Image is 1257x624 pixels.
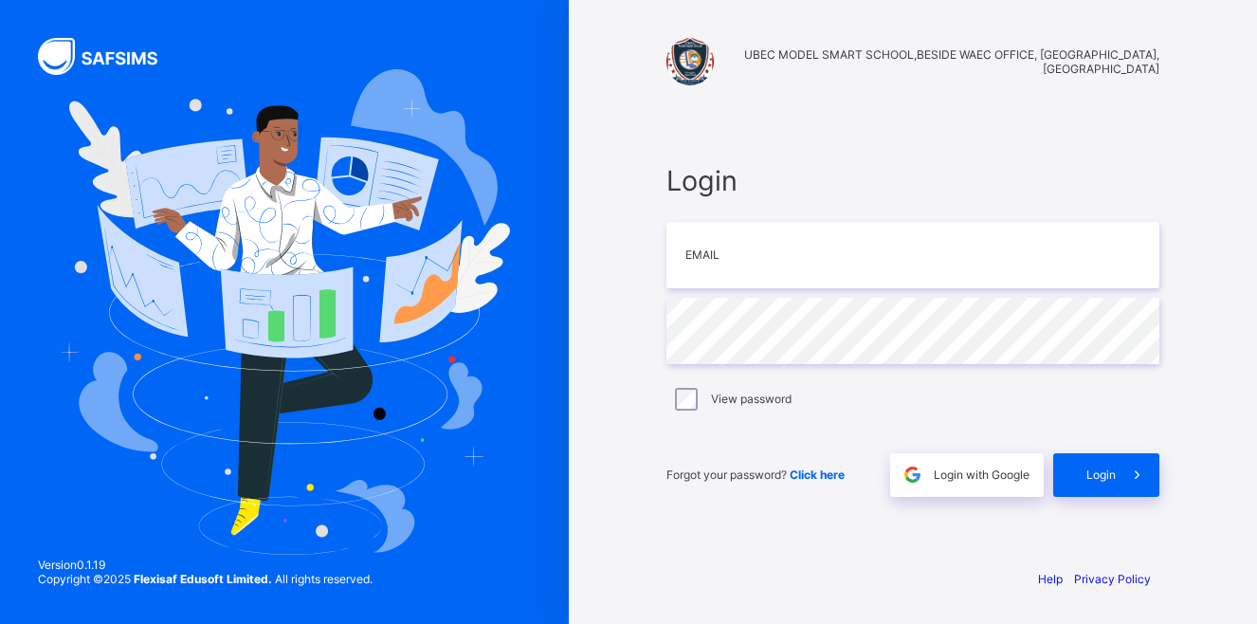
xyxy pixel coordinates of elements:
img: google.396cfc9801f0270233282035f929180a.svg [902,464,923,486]
span: Login [666,164,1159,197]
span: UBEC MODEL SMART SCHOOL,BESIDE WAEC OFFICE, [GEOGRAPHIC_DATA],[GEOGRAPHIC_DATA] [723,47,1159,76]
strong: Flexisaf Edusoft Limited. [134,572,272,586]
span: Version 0.1.19 [38,558,373,572]
img: SAFSIMS Logo [38,38,180,75]
span: Login [1086,468,1116,482]
label: View password [711,392,792,406]
span: Copyright © 2025 All rights reserved. [38,572,373,586]
a: Click here [790,468,845,482]
span: Login with Google [934,468,1029,482]
a: Help [1038,572,1063,586]
span: Forgot your password? [666,468,845,482]
a: Privacy Policy [1074,572,1151,586]
img: Hero Image [59,69,510,555]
